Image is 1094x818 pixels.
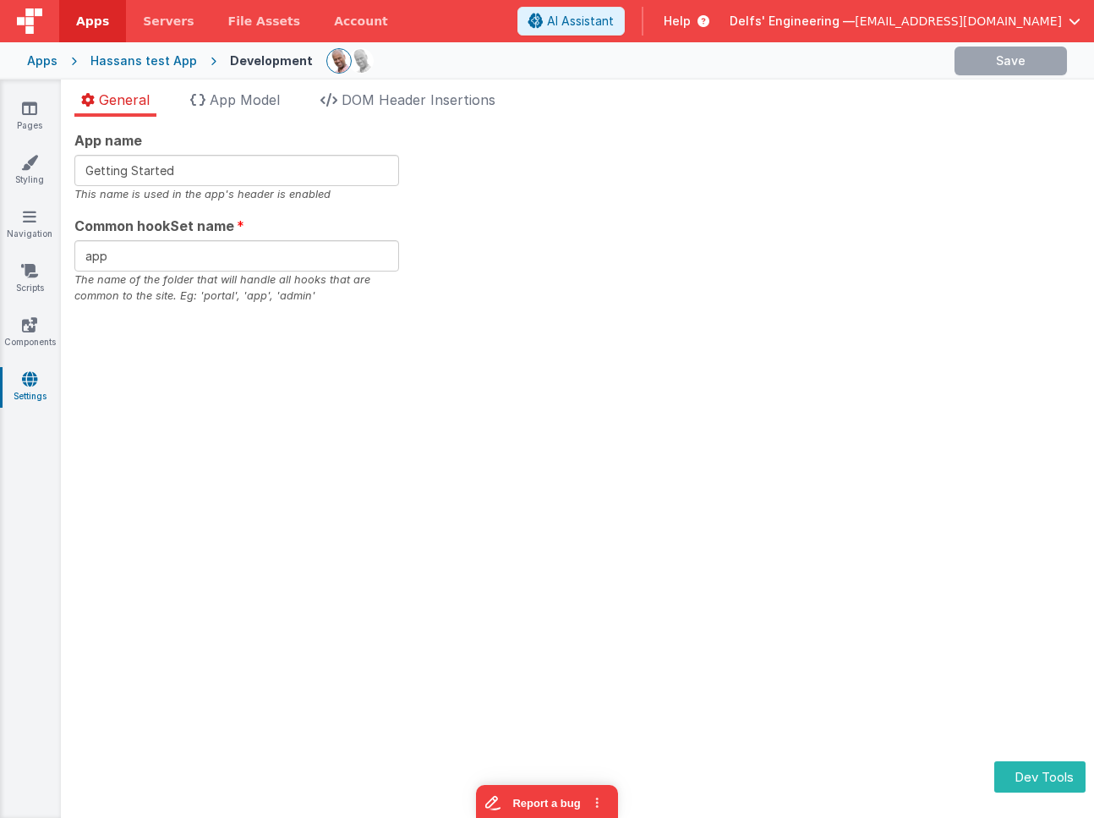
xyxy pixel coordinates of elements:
div: Hassans test App [90,52,197,69]
span: Common hookSet name [74,216,234,236]
span: [EMAIL_ADDRESS][DOMAIN_NAME] [855,13,1062,30]
div: Apps [27,52,57,69]
button: AI Assistant [517,7,625,36]
span: General [99,91,150,108]
span: File Assets [228,13,301,30]
div: This name is used in the app's header is enabled [74,186,399,202]
img: 11ac31fe5dc3d0eff3fbbbf7b26fa6e1 [327,49,351,73]
span: App name [74,130,142,151]
span: Apps [76,13,109,30]
span: Help [664,13,691,30]
span: DOM Header Insertions [342,91,495,108]
button: Save [955,47,1067,75]
span: App Model [210,91,280,108]
span: AI Assistant [547,13,614,30]
img: 11ac31fe5dc3d0eff3fbbbf7b26fa6e1 [349,49,373,73]
span: Servers [143,13,194,30]
div: The name of the folder that will handle all hooks that are common to the site. Eg: 'portal', 'app... [74,272,399,304]
div: Development [230,52,313,69]
button: Delfs' Engineering — [EMAIL_ADDRESS][DOMAIN_NAME] [730,13,1080,30]
button: Dev Tools [994,761,1086,793]
span: Delfs' Engineering — [730,13,855,30]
